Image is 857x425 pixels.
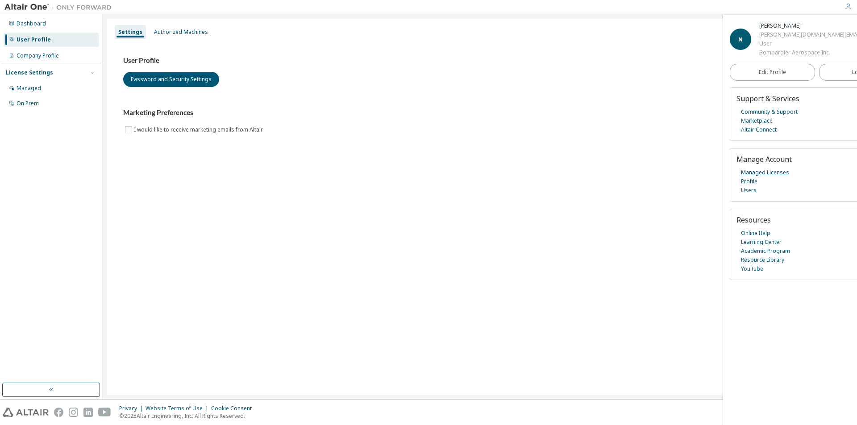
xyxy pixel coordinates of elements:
[98,408,111,417] img: youtube.svg
[741,186,757,195] a: Users
[736,154,792,164] span: Manage Account
[134,124,265,135] label: I would like to receive marketing emails from Altair
[3,408,49,417] img: altair_logo.svg
[741,107,798,116] a: Community & Support
[759,69,786,76] span: Edit Profile
[741,256,784,264] a: Resource Library
[54,408,63,417] img: facebook.svg
[730,64,815,81] a: Edit Profile
[83,408,93,417] img: linkedin.svg
[6,69,53,76] div: License Settings
[741,264,763,273] a: YouTube
[738,36,743,43] span: N
[17,20,46,27] div: Dashboard
[741,247,790,256] a: Academic Program
[69,408,78,417] img: instagram.svg
[123,56,836,65] h3: User Profile
[736,94,799,103] span: Support & Services
[123,72,219,87] button: Password and Security Settings
[741,168,789,177] a: Managed Licenses
[741,229,770,238] a: Online Help
[211,405,257,412] div: Cookie Consent
[4,3,116,12] img: Altair One
[741,125,777,134] a: Altair Connect
[17,85,41,92] div: Managed
[17,100,39,107] div: On Prem
[17,52,59,59] div: Company Profile
[118,29,142,36] div: Settings
[741,177,757,186] a: Profile
[146,405,211,412] div: Website Terms of Use
[119,412,257,420] p: © 2025 Altair Engineering, Inc. All Rights Reserved.
[154,29,208,36] div: Authorized Machines
[736,215,771,225] span: Resources
[741,238,782,247] a: Learning Center
[123,108,836,117] h3: Marketing Preferences
[119,405,146,412] div: Privacy
[17,36,51,43] div: User Profile
[741,116,773,125] a: Marketplace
